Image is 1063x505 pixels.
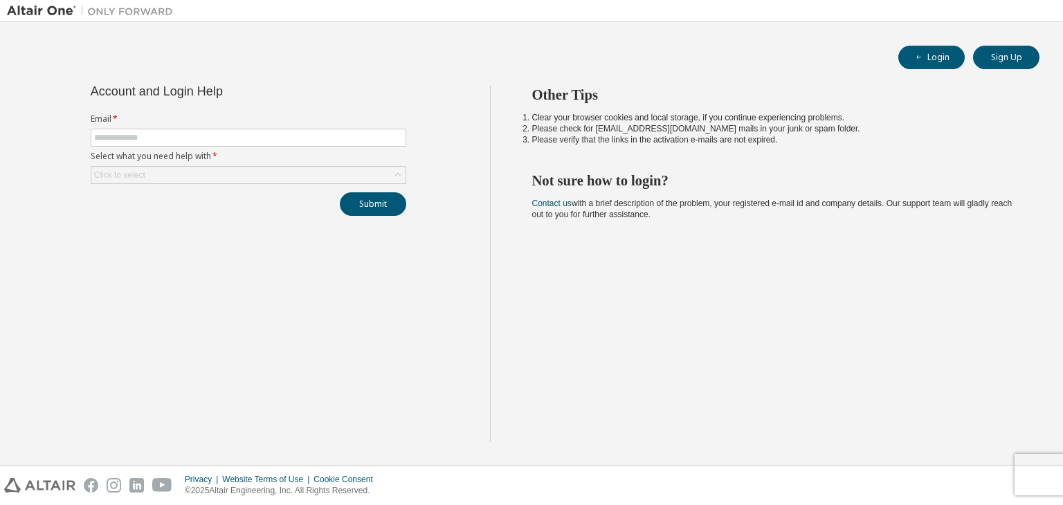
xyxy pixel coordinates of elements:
img: Altair One [7,4,180,18]
button: Sign Up [973,46,1039,69]
h2: Not sure how to login? [532,172,1015,190]
li: Please check for [EMAIL_ADDRESS][DOMAIN_NAME] mails in your junk or spam folder. [532,123,1015,134]
img: facebook.svg [84,478,98,493]
img: youtube.svg [152,478,172,493]
button: Submit [340,192,406,216]
button: Login [898,46,965,69]
span: with a brief description of the problem, your registered e-mail id and company details. Our suppo... [532,199,1012,219]
label: Email [91,113,406,125]
div: Click to select [94,169,145,181]
img: instagram.svg [107,478,121,493]
li: Please verify that the links in the activation e-mails are not expired. [532,134,1015,145]
div: Cookie Consent [314,474,381,485]
div: Click to select [91,167,406,183]
img: linkedin.svg [129,478,144,493]
div: Privacy [185,474,222,485]
h2: Other Tips [532,86,1015,104]
label: Select what you need help with [91,151,406,162]
p: © 2025 Altair Engineering, Inc. All Rights Reserved. [185,485,381,497]
div: Website Terms of Use [222,474,314,485]
img: altair_logo.svg [4,478,75,493]
div: Account and Login Help [91,86,343,97]
li: Clear your browser cookies and local storage, if you continue experiencing problems. [532,112,1015,123]
a: Contact us [532,199,572,208]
